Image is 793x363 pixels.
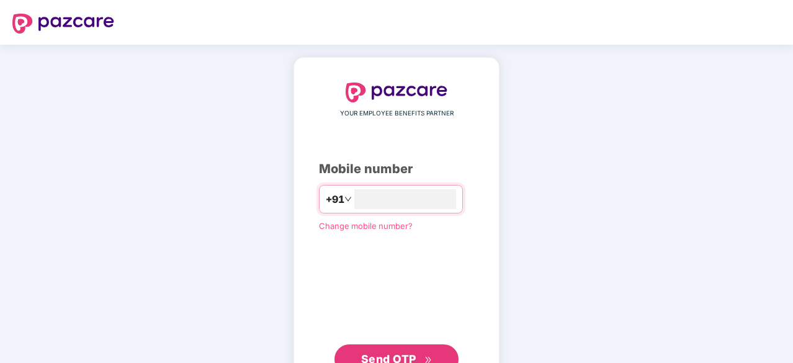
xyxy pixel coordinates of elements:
a: Change mobile number? [319,221,413,231]
span: +91 [326,192,344,207]
span: YOUR EMPLOYEE BENEFITS PARTNER [340,109,454,119]
img: logo [12,14,114,34]
span: down [344,195,352,203]
div: Mobile number [319,159,474,179]
img: logo [346,83,447,102]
